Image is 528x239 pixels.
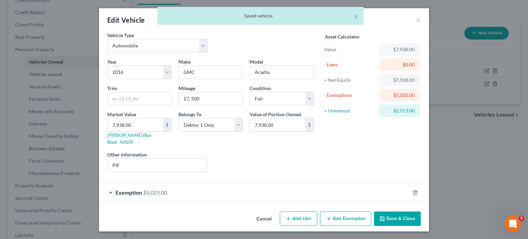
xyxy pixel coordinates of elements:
[108,118,163,131] input: 0.00
[178,85,195,92] label: Mileage
[505,216,521,232] iframe: Intercom live chat
[250,58,263,65] label: Model
[385,107,415,114] div: $2,913.00
[324,46,376,53] div: Value
[251,212,277,226] button: Cancel
[324,61,376,68] div: - Liens
[385,92,415,99] div: $5,025.00
[115,189,142,196] span: Exemption
[107,85,117,92] label: Trim
[107,32,134,39] label: Vehicle Type
[324,92,376,99] div: - Exemptions
[163,12,358,19] div: Saved vehicle
[305,118,313,131] div: $
[120,139,133,145] a: NADA
[519,216,524,221] span: 5
[108,159,207,172] input: (optional)
[280,211,317,226] button: Add Lien
[108,92,171,105] input: ex. LS, LT, etc
[178,111,201,117] span: Belongs To
[107,58,117,65] label: Year
[374,211,421,226] button: Save & Close
[385,77,415,84] div: $7,938.00
[107,151,147,158] label: Other Information
[385,61,415,68] div: $0.00
[324,77,376,84] div: = Net Equity
[324,107,376,114] div: = Unexempt
[250,85,271,92] label: Condition
[178,59,190,65] span: Make
[250,118,305,131] input: 0.00
[107,111,136,118] label: Market Value
[250,66,313,79] input: ex. Altima
[179,66,242,79] input: ex. Nissan
[353,12,358,21] button: ×
[325,33,360,40] label: Asset Calculator
[320,211,371,226] button: Add Exemption
[250,111,301,118] label: Value of Portion Owned
[107,132,151,145] a: [PERSON_NAME] Blue Book
[179,92,242,105] input: --
[143,189,167,196] span: $5,025.00
[385,46,415,53] div: $7,938.00
[163,118,171,131] div: $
